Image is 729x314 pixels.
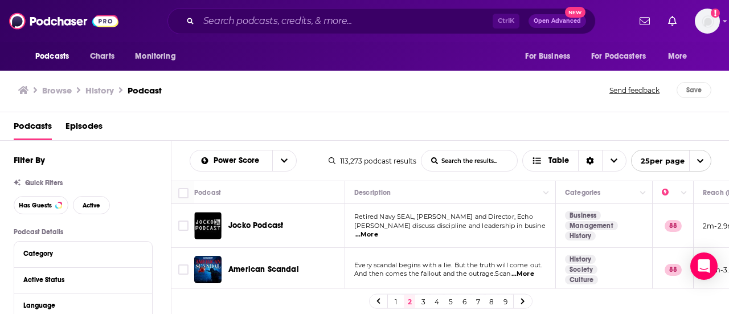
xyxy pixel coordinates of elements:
a: 9 [499,295,511,308]
span: ...More [511,270,534,279]
span: And then comes the fallout and the outrage.Scan [354,270,510,278]
button: Active Status [23,272,143,287]
a: Show notifications dropdown [635,11,654,31]
a: Society [565,265,597,274]
a: Podcasts [14,117,52,140]
button: open menu [272,150,296,171]
button: Has Guests [14,196,68,214]
button: open menu [660,46,702,67]
div: Open Intercom Messenger [690,252,718,280]
span: Toggle select row [178,221,189,231]
span: Charts [90,48,114,64]
button: Column Actions [677,186,691,200]
h1: History [85,85,114,96]
span: [PERSON_NAME] discuss discipline and leadership in busine [354,222,546,230]
button: Language [23,298,143,312]
img: Jocko Podcast [194,212,222,239]
img: User Profile [695,9,720,34]
p: 88 [665,220,682,231]
a: History [565,255,596,264]
img: Podchaser - Follow, Share and Rate Podcasts [9,10,118,32]
a: Charts [83,46,121,67]
div: Search podcasts, credits, & more... [167,8,596,34]
span: Retired Navy SEAL, [PERSON_NAME] and Director, Echo [354,213,533,221]
span: More [668,48,687,64]
a: Browse [42,85,72,96]
div: Podcast [194,186,221,199]
p: Podcast Details [14,228,153,236]
span: Toggle select row [178,264,189,275]
a: 8 [486,295,497,308]
div: Power Score [662,186,678,199]
button: open menu [127,46,190,67]
a: American Scandal [228,264,299,275]
a: 4 [431,295,443,308]
button: Column Actions [539,186,553,200]
span: Quick Filters [25,179,63,187]
img: American Scandal [194,256,222,283]
h2: Filter By [14,154,45,165]
span: Has Guests [19,202,52,209]
button: Active [73,196,110,214]
a: 2 [404,295,415,308]
div: 113,273 podcast results [329,157,416,165]
h2: Choose List sort [190,150,297,172]
span: Every scandal begins with a lie. But the truth will come out. [354,261,542,269]
button: Send feedback [606,82,663,98]
button: Column Actions [636,186,650,200]
div: Description [354,186,391,199]
button: open menu [631,150,711,172]
a: Show notifications dropdown [664,11,681,31]
span: For Podcasters [591,48,646,64]
span: Open Advanced [534,18,581,24]
a: History [565,231,596,240]
span: Logged in as RebRoz5 [695,9,720,34]
button: Choose View [522,150,626,172]
button: open menu [517,46,584,67]
a: Episodes [65,117,103,140]
button: open menu [190,157,272,165]
span: Monitoring [135,48,175,64]
span: Power Score [214,157,263,165]
span: Podcasts [35,48,69,64]
span: Active [83,202,100,209]
a: Management [565,221,618,230]
span: Ctrl K [493,14,519,28]
a: Jocko Podcast [228,220,283,231]
button: Show profile menu [695,9,720,34]
button: Save [677,82,711,98]
span: American Scandal [228,264,299,274]
div: Sort Direction [578,150,602,171]
a: 1 [390,295,402,308]
a: 6 [458,295,470,308]
a: 3 [417,295,429,308]
a: 5 [445,295,456,308]
span: ...More [355,230,378,239]
a: Business [565,211,601,220]
button: Open AdvancedNew [529,14,586,28]
div: Categories [565,186,600,199]
button: open menu [584,46,662,67]
span: Jocko Podcast [228,221,283,230]
a: 7 [472,295,484,308]
h3: Podcast [128,85,162,96]
a: Culture [565,275,598,284]
div: Category [23,250,136,258]
span: For Business [525,48,570,64]
input: Search podcasts, credits, & more... [199,12,493,30]
p: 88 [665,264,682,275]
span: 25 per page [632,152,685,170]
svg: Add a profile image [711,9,720,18]
div: Active Status [23,276,136,284]
span: Table [548,157,569,165]
button: open menu [27,46,84,67]
div: Language [23,301,136,309]
span: New [565,7,585,18]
